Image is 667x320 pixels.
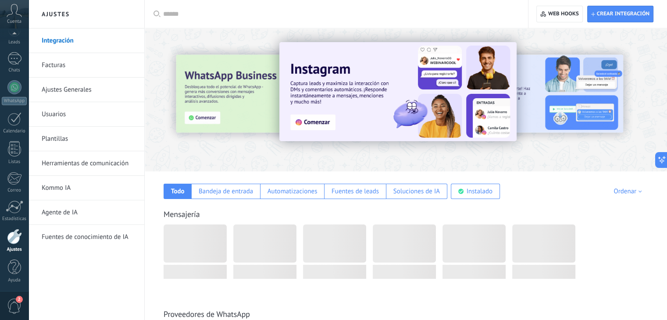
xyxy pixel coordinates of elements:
div: Correo [2,188,27,193]
a: Proveedores de WhatsApp [164,309,250,319]
div: WhatsApp [2,97,27,105]
img: Slide 2 [436,55,623,133]
li: Herramientas de comunicación [29,151,144,176]
li: Integración [29,28,144,53]
div: Todo [171,187,185,196]
span: Web hooks [548,11,579,18]
li: Kommo IA [29,176,144,200]
div: Bandeja de entrada [199,187,253,196]
div: Chats [2,68,27,73]
a: Agente de IA [42,200,136,225]
a: Mensajería [164,209,200,219]
a: Integración [42,28,136,53]
span: Crear integración [597,11,649,18]
button: Crear integración [587,6,653,22]
button: Web hooks [536,6,582,22]
li: Agente de IA [29,200,144,225]
div: Instalado [467,187,492,196]
div: Fuentes de leads [332,187,379,196]
div: Leads [2,39,27,45]
li: Ajustes Generales [29,78,144,102]
a: Fuentes de conocimiento de IA [42,225,136,249]
img: Slide 3 [176,55,363,133]
div: Calendario [2,128,27,134]
a: Kommo IA [42,176,136,200]
div: Listas [2,159,27,165]
div: Ayuda [2,277,27,283]
div: Estadísticas [2,216,27,222]
div: Ajustes [2,247,27,252]
a: Plantillas [42,127,136,151]
a: Ajustes Generales [42,78,136,102]
a: Usuarios [42,102,136,127]
span: Cuenta [7,19,21,25]
div: Automatizaciones [268,187,317,196]
li: Usuarios [29,102,144,127]
a: Facturas [42,53,136,78]
div: Ordenar [613,187,645,196]
li: Fuentes de conocimiento de IA [29,225,144,249]
span: 2 [16,296,23,303]
li: Plantillas [29,127,144,151]
li: Facturas [29,53,144,78]
div: Soluciones de IA [393,187,440,196]
a: Herramientas de comunicación [42,151,136,176]
img: Slide 1 [279,42,517,141]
